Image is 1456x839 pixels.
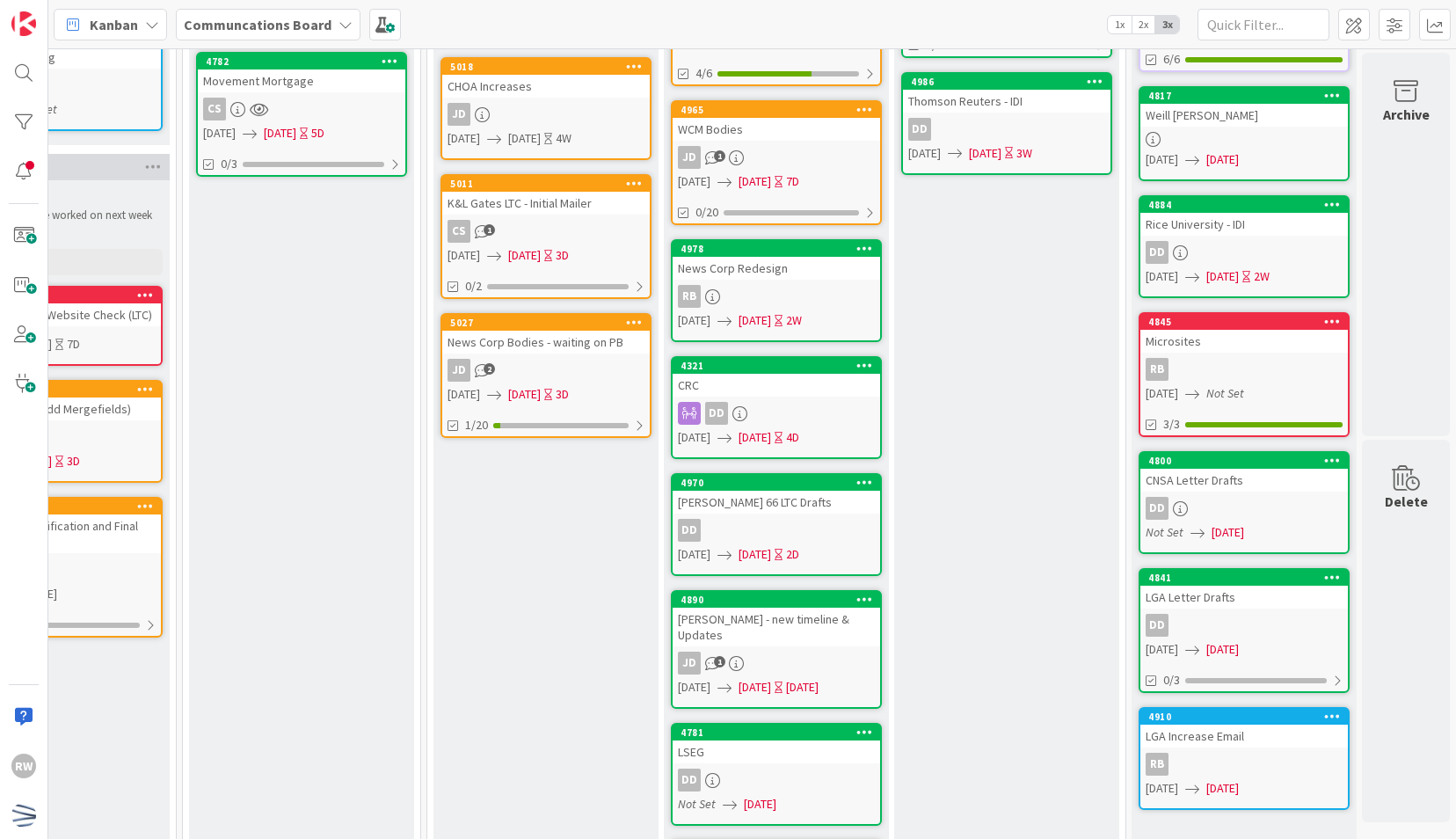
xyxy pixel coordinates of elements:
span: [DATE] [678,311,710,330]
div: News Corp Bodies - waiting on PB [442,331,650,354]
span: Kanban [90,14,138,35]
span: [DATE] [1206,779,1239,798]
div: 4965 [681,104,880,116]
div: 5D [311,124,324,142]
span: [DATE] [739,545,771,564]
div: JD [678,652,701,675]
span: 1 [484,224,495,236]
span: [DATE] [1212,523,1244,542]
span: [DATE] [1146,384,1178,403]
span: 1x [1108,16,1132,33]
div: 5027 [442,315,650,331]
span: [DATE] [508,385,541,404]
span: [DATE] [908,144,941,163]
div: 7D [786,172,799,191]
div: CRC [673,374,880,397]
div: DD [678,769,701,792]
span: [DATE] [1206,640,1239,659]
div: 4800 [1148,455,1348,467]
div: 3D [556,385,569,404]
div: 4965WCM Bodies [673,102,880,141]
div: 4890[PERSON_NAME] - new timeline & Updates [673,592,880,646]
span: 1 [714,656,725,668]
div: 4D [786,428,799,447]
div: JD [448,103,470,126]
span: 3x [1155,16,1179,33]
div: [DATE] [786,678,819,697]
div: 4986Thomson Reuters - IDI [903,74,1110,113]
span: 0/3 [1163,671,1180,689]
div: 4782 [198,54,405,69]
div: JD [673,146,880,169]
div: 4817Weill [PERSON_NAME] [1140,88,1348,127]
div: DD [1146,614,1168,637]
span: [DATE] [508,129,541,148]
div: DD [1140,497,1348,520]
div: Rice University - IDI [1140,213,1348,236]
div: RB [678,285,701,308]
i: Not Set [678,796,716,812]
span: [DATE] [448,129,480,148]
div: CS [198,98,405,120]
div: DD [1146,241,1168,264]
div: 2D [786,545,799,564]
div: 4910LGA Increase Email [1140,709,1348,748]
div: DD [1146,497,1168,520]
i: Not Set [1206,385,1244,401]
span: [DATE] [1206,150,1239,169]
div: 4970 [673,475,880,491]
span: [DATE] [678,678,710,697]
span: [DATE] [678,545,710,564]
div: 5027 [450,317,650,329]
div: DD [903,118,1110,141]
div: 5018CHOA Increases [442,59,650,98]
div: LGA Letter Drafts [1140,586,1348,609]
div: 3W [1016,144,1032,163]
div: 4845Microsites [1140,314,1348,353]
div: 5018 [442,59,650,75]
div: Archive [1383,104,1430,125]
span: 6/6 [1163,50,1180,69]
span: [DATE] [739,172,771,191]
div: CNSA Letter Drafts [1140,469,1348,492]
div: CS [448,220,470,243]
div: LSEG [673,741,880,763]
div: 3D [67,452,80,471]
div: 4782Movement Mortgage [198,54,405,92]
div: JD [442,359,650,382]
div: 4800CNSA Letter Drafts [1140,453,1348,492]
div: 4781LSEG [673,725,880,763]
span: 0/3 [221,155,237,173]
a: 5011K&L Gates LTC - Initial MailerCS[DATE][DATE]3D0/2 [440,174,652,299]
div: 5011K&L Gates LTC - Initial Mailer [442,176,650,215]
span: [DATE] [1146,267,1178,286]
div: RB [1146,358,1168,381]
div: DD [908,118,931,141]
div: LGA Increase Email [1140,725,1348,748]
div: 4978 [673,241,880,257]
div: DD [678,519,701,542]
div: News Corp Redesign [673,257,880,280]
span: 2 [484,363,495,375]
div: 4321 [681,360,880,372]
div: CHOA Increases [442,75,650,98]
i: Not Set [1146,524,1183,540]
input: Quick Filter... [1198,9,1329,40]
div: 7D [67,335,80,354]
div: RB [1146,753,1168,776]
div: 5011 [442,176,650,192]
div: JD [442,103,650,126]
div: [PERSON_NAME] - new timeline & Updates [673,608,880,646]
span: [DATE] [508,246,541,265]
div: 4781 [673,725,880,741]
span: [DATE] [739,311,771,330]
a: 4965WCM BodiesJD[DATE][DATE]7D0/20 [671,100,882,225]
div: Delete [1385,491,1428,512]
span: [DATE] [678,428,710,447]
span: [DATE] [448,385,480,404]
div: 4890 [673,592,880,608]
div: 3D [556,246,569,265]
a: 4970[PERSON_NAME] 66 LTC DraftsDD[DATE][DATE]2D [671,473,882,576]
a: 5018CHOA IncreasesJD[DATE][DATE]4W [440,57,652,160]
div: 4978 [681,243,880,255]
